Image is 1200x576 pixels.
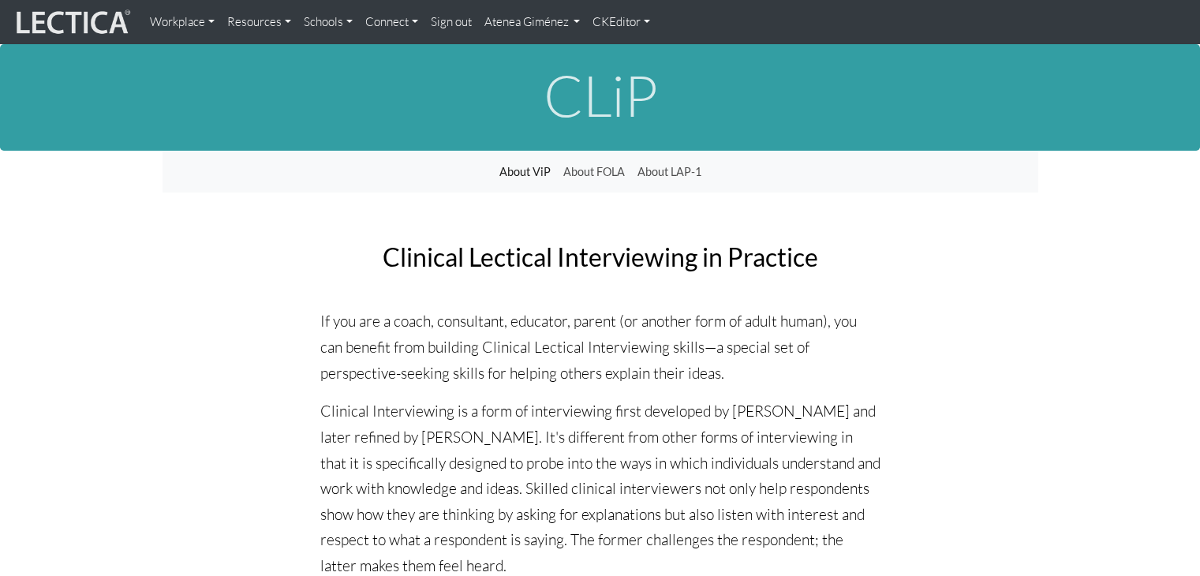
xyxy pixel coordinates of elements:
p: If you are a coach, consultant, educator, parent (or another form of adult human), you can benefi... [320,309,880,386]
a: About ViP [493,157,557,187]
a: Schools [297,6,359,38]
a: Connect [359,6,424,38]
a: Atenea Giménez [478,6,587,38]
a: CKEditor [586,6,656,38]
h2: Clinical Lectical Interviewing in Practice [320,243,880,271]
a: About LAP-1 [631,157,708,187]
a: Sign out [424,6,478,38]
a: Resources [221,6,297,38]
a: About FOLA [557,157,631,187]
h1: CLiP [163,64,1038,126]
img: lecticalive [13,7,131,37]
a: Workplace [144,6,221,38]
